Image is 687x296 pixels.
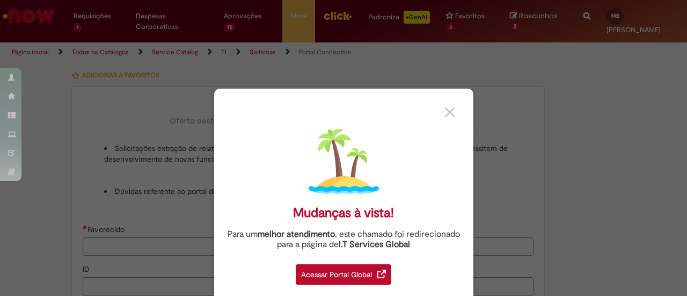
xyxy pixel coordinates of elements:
[293,205,394,221] div: Mudanças à vista!
[222,229,465,250] div: Para um , este chamado foi redirecionado para a página de
[296,264,391,285] div: Acessar Portal Global
[258,229,335,240] strong: melhor atendimento
[339,233,410,250] a: I.T Services Global
[296,258,391,285] a: Acessar Portal Global
[445,107,455,117] img: close_button_grey.png
[377,270,386,278] img: redirect_link.png
[309,126,379,197] img: island.png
